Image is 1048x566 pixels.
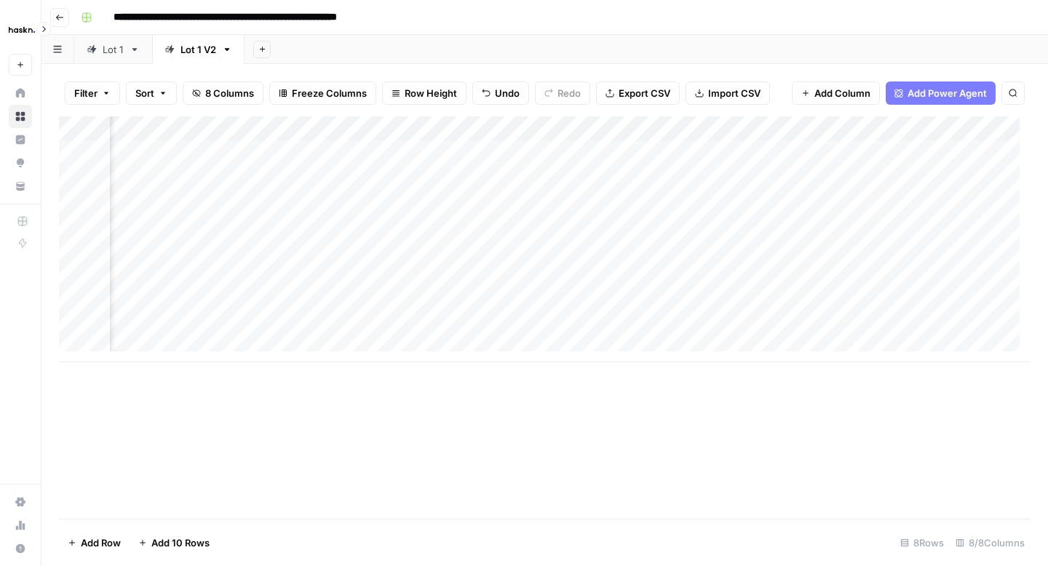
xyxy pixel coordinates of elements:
a: Insights [9,128,32,151]
button: Import CSV [686,81,770,105]
button: 8 Columns [183,81,263,105]
span: Freeze Columns [292,86,367,100]
div: 8/8 Columns [950,531,1031,554]
a: Home [9,81,32,105]
div: Lot 1 [103,42,124,57]
a: Lot 1 [74,35,152,64]
button: Help + Support [9,537,32,560]
span: Sort [135,86,154,100]
button: Export CSV [596,81,680,105]
button: Add Power Agent [886,81,996,105]
img: Haskn Logo [9,17,35,43]
span: Filter [74,86,98,100]
a: Browse [9,105,32,128]
button: Filter [65,81,120,105]
button: Add Column [792,81,880,105]
span: Redo [557,86,581,100]
button: Undo [472,81,529,105]
span: Add 10 Rows [151,535,210,550]
button: Workspace: Haskn [9,12,32,48]
div: 8 Rows [894,531,950,554]
button: Add 10 Rows [130,531,218,554]
span: Add Row [81,535,121,550]
a: Lot 1 V2 [152,35,245,64]
span: 8 Columns [205,86,254,100]
a: Usage [9,514,32,537]
div: Lot 1 V2 [180,42,216,57]
button: Add Row [59,531,130,554]
a: Your Data [9,175,32,198]
span: Undo [495,86,520,100]
span: Add Column [814,86,870,100]
a: Settings [9,490,32,514]
span: Row Height [405,86,457,100]
span: Import CSV [708,86,761,100]
span: Export CSV [619,86,670,100]
button: Row Height [382,81,467,105]
button: Freeze Columns [269,81,376,105]
button: Sort [126,81,177,105]
span: Add Power Agent [908,86,987,100]
button: Redo [535,81,590,105]
a: Opportunities [9,151,32,175]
